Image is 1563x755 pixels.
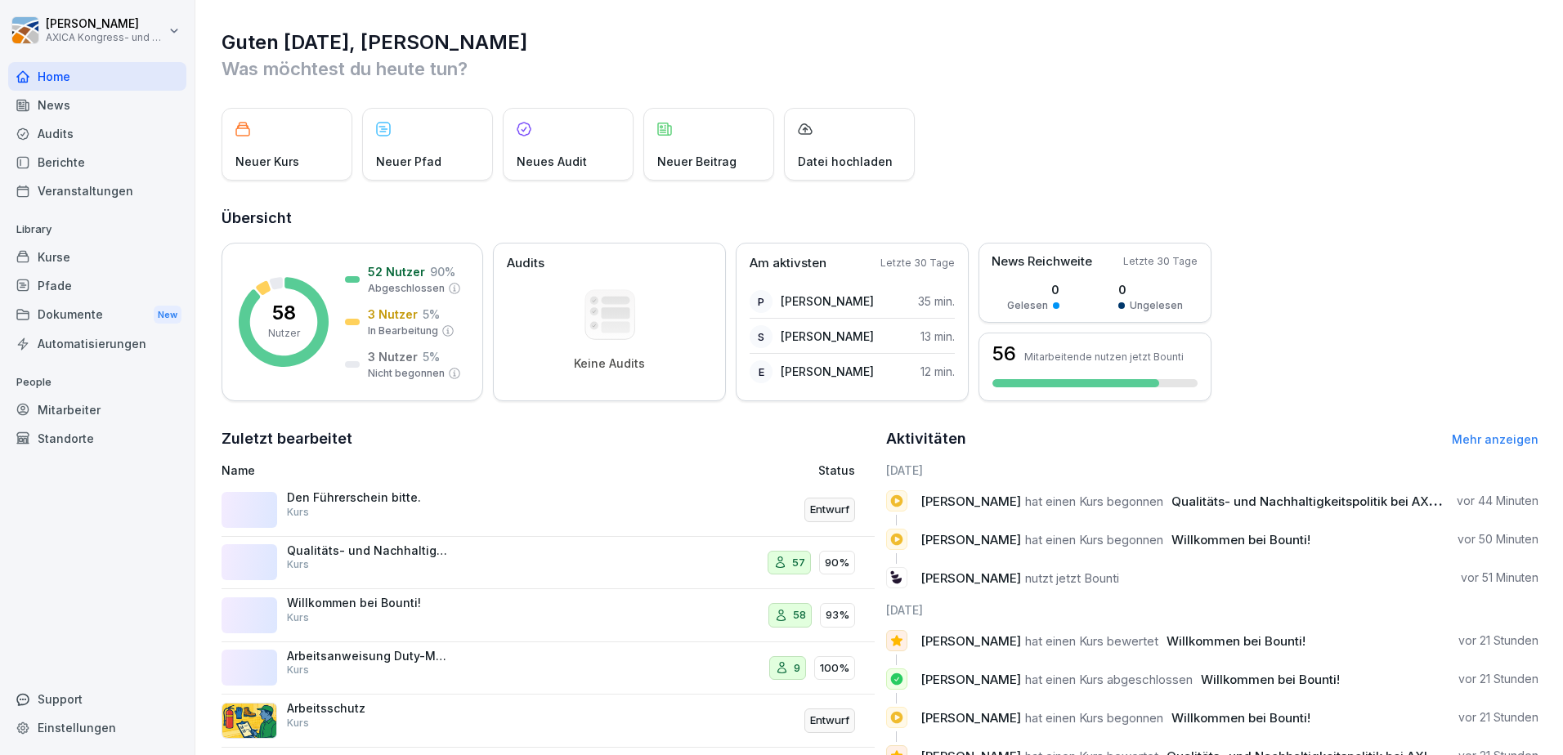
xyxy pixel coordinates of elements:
[880,256,955,270] p: Letzte 30 Tage
[1201,672,1340,687] span: Willkommen bei Bounti!
[376,153,441,170] p: Neuer Pfad
[222,29,1538,56] h1: Guten [DATE], [PERSON_NAME]
[750,360,773,383] div: E
[886,462,1539,479] h6: [DATE]
[222,695,875,748] a: ArbeitsschutzKursEntwurf
[8,91,186,119] a: News
[8,148,186,176] a: Berichte
[1025,494,1163,509] span: hat einen Kurs begonnen
[920,532,1021,547] span: [PERSON_NAME]
[287,596,450,610] p: Willkommen bei Bounti!
[1458,671,1538,687] p: vor 21 Stunden
[287,490,450,505] p: Den Führerschein bitte.
[46,17,165,31] p: [PERSON_NAME]
[8,119,186,148] a: Audits
[368,324,438,338] p: In Bearbeitung
[1025,710,1163,726] span: hat einen Kurs begonnen
[46,32,165,43] p: AXICA Kongress- und Tagungszentrum Pariser Platz 3 GmbH
[272,303,296,323] p: 58
[920,570,1021,586] span: [PERSON_NAME]
[287,663,309,677] p: Kurs
[1007,298,1048,313] p: Gelesen
[8,243,186,271] a: Kurse
[507,254,544,273] p: Audits
[8,62,186,91] a: Home
[222,207,1538,230] h2: Übersicht
[820,660,849,677] p: 100%
[287,505,309,520] p: Kurs
[818,462,855,479] p: Status
[792,555,805,571] p: 57
[287,701,450,716] p: Arbeitsschutz
[222,642,875,695] a: Arbeitsanweisung Duty-ManagerKurs9100%
[574,356,645,371] p: Keine Audits
[423,348,440,365] p: 5 %
[368,348,418,365] p: 3 Nutzer
[781,293,874,310] p: [PERSON_NAME]
[8,300,186,330] a: DokumenteNew
[794,660,800,677] p: 9
[920,672,1021,687] span: [PERSON_NAME]
[920,328,955,345] p: 13 min.
[287,610,309,625] p: Kurs
[235,153,299,170] p: Neuer Kurs
[1024,351,1184,363] p: Mitarbeitende nutzen jetzt Bounti
[750,290,773,313] div: P
[287,649,450,663] p: Arbeitsanweisung Duty-Manager
[1171,710,1310,726] span: Willkommen bei Bounti!
[1025,570,1119,586] span: nutzt jetzt Bounti
[781,363,874,380] p: [PERSON_NAME]
[750,254,826,273] p: Am aktivsten
[268,326,300,341] p: Nutzer
[8,300,186,330] div: Dokumente
[798,153,893,170] p: Datei hochladen
[1457,493,1538,509] p: vor 44 Minuten
[1130,298,1183,313] p: Ungelesen
[657,153,737,170] p: Neuer Beitrag
[8,176,186,205] a: Veranstaltungen
[8,329,186,358] a: Automatisierungen
[825,555,849,571] p: 90%
[1458,531,1538,547] p: vor 50 Minuten
[8,369,186,395] p: People
[992,344,1016,364] h3: 56
[222,537,875,590] a: Qualitäts- und Nachhaltigkeitspolitik bei AXICAKurs5790%
[222,589,875,642] a: Willkommen bei Bounti!Kurs5893%
[8,271,186,300] a: Pfade
[1458,632,1538,649] p: vor 21 Stunden
[430,263,455,280] p: 90 %
[826,607,849,623] p: 93%
[920,633,1021,649] span: [PERSON_NAME]
[287,716,309,730] p: Kurs
[886,427,966,450] h2: Aktivitäten
[1452,432,1538,446] a: Mehr anzeigen
[368,263,425,280] p: 52 Nutzer
[1025,633,1158,649] span: hat einen Kurs bewertet
[1171,532,1310,547] span: Willkommen bei Bounti!
[1458,709,1538,726] p: vor 21 Stunden
[8,217,186,243] p: Library
[368,366,445,381] p: Nicht begonnen
[368,281,445,296] p: Abgeschlossen
[886,601,1539,619] h6: [DATE]
[8,424,186,453] a: Standorte
[8,713,186,742] a: Einstellungen
[810,502,849,518] p: Entwurf
[810,713,849,729] p: Entwurf
[8,395,186,424] a: Mitarbeiter
[222,56,1538,82] p: Was möchtest du heute tun?
[992,252,1092,271] p: News Reichweite
[222,427,875,450] h2: Zuletzt bearbeitet
[750,325,773,348] div: S
[920,710,1021,726] span: [PERSON_NAME]
[222,484,875,537] a: Den Führerschein bitte.KursEntwurf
